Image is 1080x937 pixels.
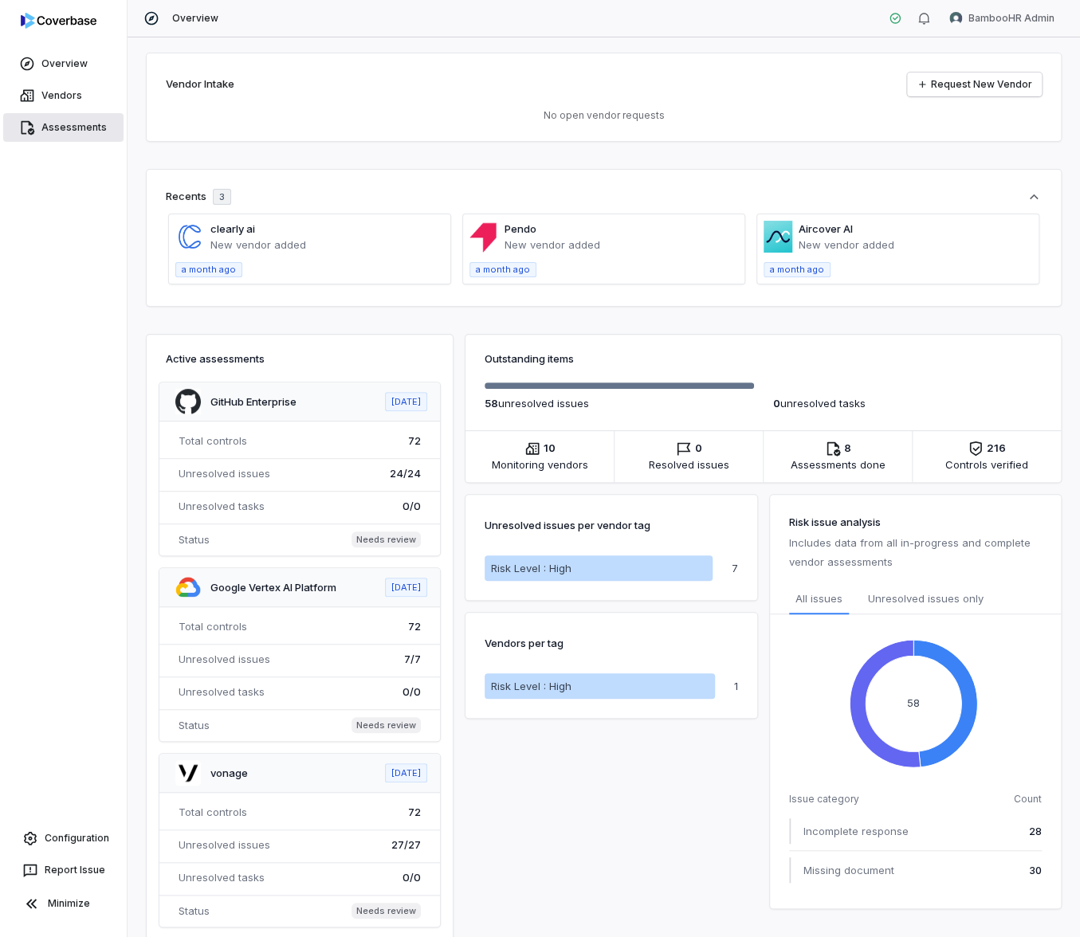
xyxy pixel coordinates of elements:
p: Risk Level : High [491,560,571,576]
span: Incomplete response [803,823,909,839]
h3: Risk issue analysis [789,514,1043,530]
a: Pendo [505,222,536,235]
p: Includes data from all in-progress and complete vendor assessments [789,533,1043,571]
button: Recents3 [166,189,1042,205]
a: Request New Vendor [907,73,1042,96]
span: 58 [485,397,498,410]
a: Overview [3,49,124,78]
span: Overview [172,12,218,25]
p: 1 [734,681,738,692]
p: 7 [732,563,738,574]
span: 3 [219,191,225,203]
a: GitHub Enterprise [210,395,297,408]
span: 28 [1029,823,1042,839]
p: Unresolved issues per vendor tag [485,514,650,536]
button: Report Issue [6,856,120,884]
span: 10 [544,441,556,457]
h3: Outstanding items [485,351,1042,367]
p: Vendors per tag [485,632,564,654]
span: Unresolved issues only [868,590,984,608]
span: 0 [773,397,780,410]
span: Controls verified [945,457,1028,472]
span: Resolved issues [649,457,729,472]
div: Recents [166,189,231,205]
a: Google Vertex AI Platform [210,581,336,594]
span: 8 [844,441,851,457]
a: Configuration [6,824,120,853]
a: vonage [210,766,248,779]
span: 216 [987,441,1006,457]
span: Monitoring vendors [492,457,588,472]
p: Risk Level : High [491,678,571,694]
h3: Active assessments [166,351,434,367]
span: 30 [1029,862,1042,878]
h2: Vendor Intake [166,76,234,92]
span: Missing document [803,862,894,878]
img: logo-D7KZi-bG.svg [21,13,96,29]
a: clearly ai [210,222,255,235]
a: Aircover AI [799,222,853,235]
p: unresolved issue s [485,395,754,411]
span: BambooHR Admin [968,12,1054,25]
a: Vendors [3,81,124,110]
a: Assessments [3,113,124,142]
img: BambooHR Admin avatar [949,12,962,25]
span: All issues [795,590,842,606]
span: Count [1014,793,1042,806]
button: Minimize [6,888,120,919]
p: unresolved task s [773,395,1043,411]
button: BambooHR Admin avatarBambooHR Admin [940,6,1064,30]
span: 0 [695,441,702,457]
text: 58 [907,696,920,709]
span: Assessments done [791,457,886,472]
p: No open vendor requests [166,109,1042,122]
span: Issue category [789,793,859,806]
